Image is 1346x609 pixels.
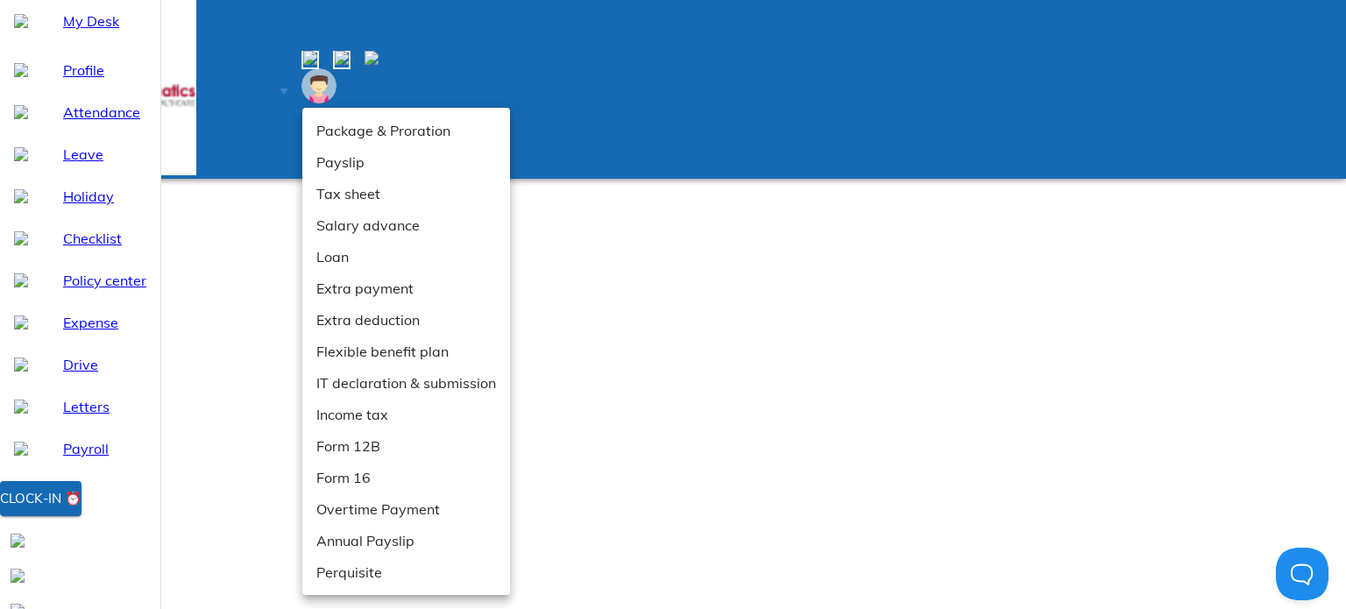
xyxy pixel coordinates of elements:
[302,178,510,209] li: Tax sheet
[302,525,510,556] li: Annual Payslip
[302,462,510,493] li: Form 16
[302,304,510,336] li: Extra deduction
[302,556,510,588] li: Perquisite
[302,336,510,367] li: Flexible benefit plan
[302,399,510,430] li: Income tax
[302,209,510,241] li: Salary advance
[302,493,510,525] li: Overtime Payment
[302,367,510,399] li: IT declaration & submission
[302,146,510,178] li: Payslip
[302,115,510,146] li: Package & Proration
[302,241,510,273] li: Loan
[302,273,510,304] li: Extra payment
[302,430,510,462] li: Form 12B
